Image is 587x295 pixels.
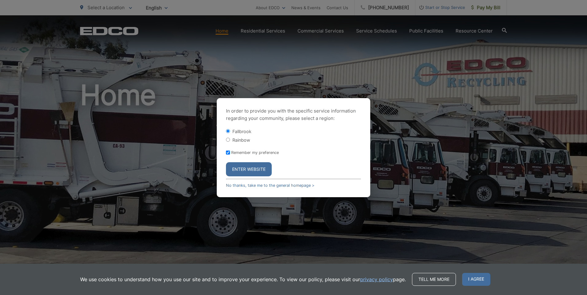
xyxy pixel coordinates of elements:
a: No thanks, take me to the general homepage > [226,183,314,188]
span: I agree [462,273,490,286]
button: Enter Website [226,162,272,176]
a: privacy policy [360,276,393,283]
p: In order to provide you with the specific service information regarding your community, please se... [226,107,361,122]
label: Fallbrook [232,129,251,134]
a: Tell me more [412,273,456,286]
p: We use cookies to understand how you use our site and to improve your experience. To view our pol... [80,276,406,283]
label: Rainbow [232,137,250,143]
label: Remember my preference [231,150,279,155]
